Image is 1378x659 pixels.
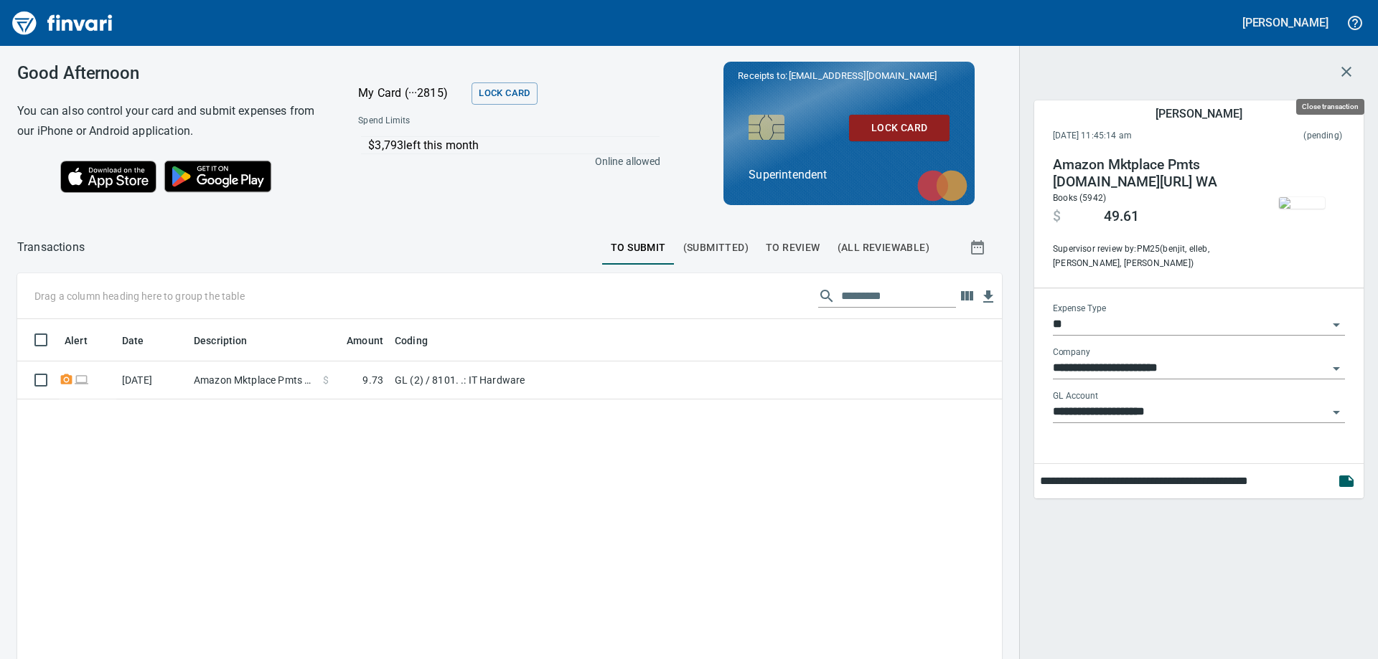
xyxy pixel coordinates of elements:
span: [EMAIL_ADDRESS][DOMAIN_NAME] [787,69,938,82]
span: Description [194,332,266,349]
button: Choose columns to display [956,285,978,307]
span: Description [194,332,248,349]
span: To Submit [611,239,666,257]
p: Transactions [17,239,85,256]
label: GL Account [1053,392,1098,400]
span: Lock Card [479,85,530,102]
span: Coding [395,332,446,349]
label: Expense Type [1053,304,1106,313]
span: Lock Card [861,119,938,137]
span: Amount [328,332,383,349]
span: $ [1053,208,1061,225]
span: Date [122,332,163,349]
img: Download on the App Store [60,161,156,193]
span: Receipt Required [59,375,74,384]
span: (pending) [1218,129,1342,143]
button: Open [1326,402,1346,422]
h4: Amazon Mktplace Pmts [DOMAIN_NAME][URL] WA [1053,156,1248,191]
h3: Good Afternoon [17,63,322,83]
p: Drag a column heading here to group the table [34,289,245,303]
h5: [PERSON_NAME] [1156,106,1242,121]
span: [DATE] 11:45:14 am [1053,129,1218,143]
span: Books (5942) [1053,193,1106,203]
span: Spend Limits [358,114,534,128]
nav: breadcrumb [17,239,85,256]
img: Finvari [9,6,116,40]
button: Open [1326,359,1346,379]
button: Lock Card [849,115,950,141]
img: Get it on Google Play [156,153,280,200]
button: Open [1326,315,1346,335]
button: Show transactions within a particular date range [956,230,1002,265]
img: receipts%2Ftapani%2F2025-09-16%2FXInLADgO0eX5V41IMYz6m0Jegmr2__Q4tnq6yRovYdtYLD9mssO.jpg [1279,197,1325,209]
h5: [PERSON_NAME] [1242,15,1328,30]
p: My Card (···2815) [358,85,466,102]
span: 49.61 [1104,208,1139,225]
span: This records your note into the expense [1329,464,1364,498]
span: Supervisor review by: PM25 (benjit, elleb, [PERSON_NAME], [PERSON_NAME]) [1053,242,1248,271]
span: Alert [65,332,106,349]
span: 9.73 [362,373,383,387]
p: Superintendent [749,166,950,184]
td: [DATE] [116,361,188,399]
h6: You can also control your card and submit expenses from our iPhone or Android application. [17,101,322,141]
td: GL (2) / 8101. .: IT Hardware [389,361,748,399]
span: Date [122,332,144,349]
span: (Submitted) [683,239,749,257]
label: Company [1053,348,1090,356]
span: Amount [347,332,383,349]
img: mastercard.svg [910,163,975,209]
span: Online transaction [74,375,89,384]
p: Online allowed [347,154,660,169]
button: Download Table [978,286,999,308]
span: $ [323,373,329,387]
span: Coding [395,332,428,349]
p: Receipts to: [738,69,960,83]
p: $3,793 left this month [368,137,659,154]
button: [PERSON_NAME] [1239,11,1332,34]
span: To Review [766,239,820,257]
span: Alert [65,332,88,349]
td: Amazon Mktplace Pmts [DOMAIN_NAME][URL] WA [188,361,317,399]
button: Lock Card [472,82,537,105]
span: (All Reviewable) [838,239,929,257]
